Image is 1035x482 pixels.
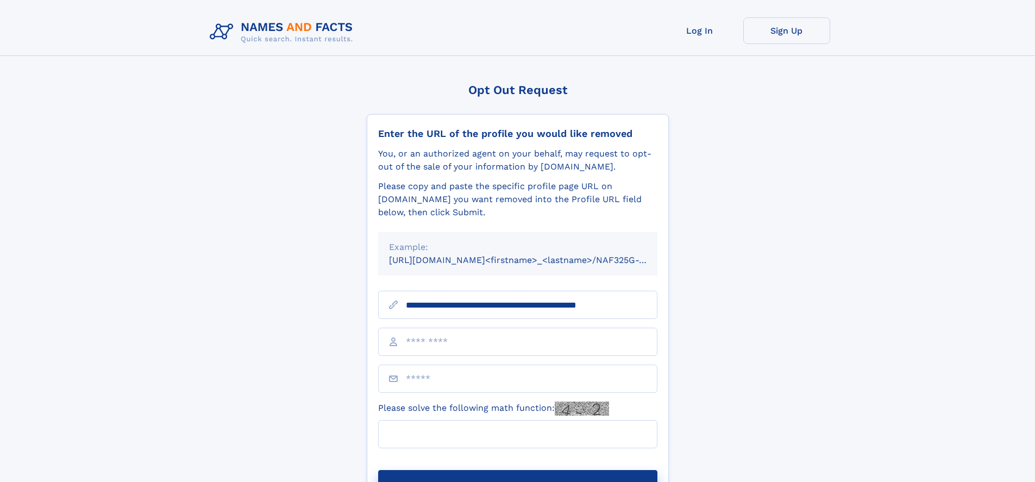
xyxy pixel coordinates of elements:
div: Please copy and paste the specific profile page URL on [DOMAIN_NAME] you want removed into the Pr... [378,180,657,219]
div: Example: [389,241,647,254]
div: Enter the URL of the profile you would like removed [378,128,657,140]
div: Opt Out Request [367,83,669,97]
div: You, or an authorized agent on your behalf, may request to opt-out of the sale of your informatio... [378,147,657,173]
a: Sign Up [743,17,830,44]
a: Log In [656,17,743,44]
label: Please solve the following math function: [378,402,609,416]
small: [URL][DOMAIN_NAME]<firstname>_<lastname>/NAF325G-xxxxxxxx [389,255,678,265]
img: Logo Names and Facts [205,17,362,47]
